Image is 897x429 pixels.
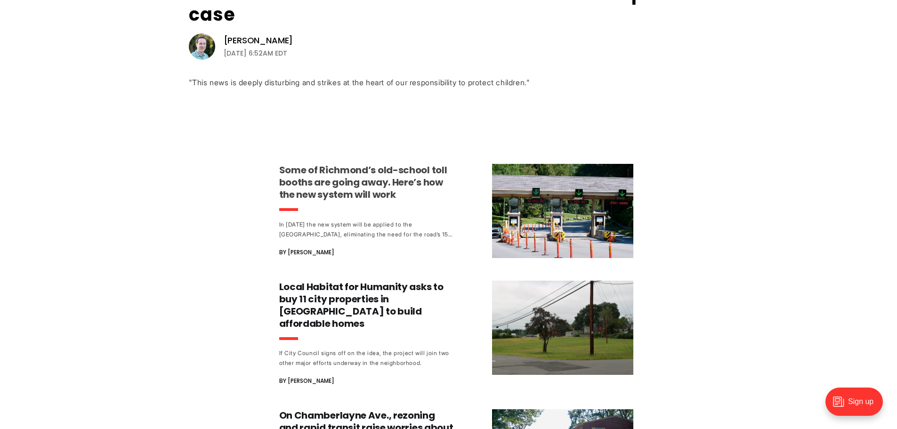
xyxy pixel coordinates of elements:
[279,281,633,387] a: Local Habitat for Humanity asks to buy 11 city properties in [GEOGRAPHIC_DATA] to build affordabl...
[279,348,454,368] div: If City Council signs off on the idea, the project will join two other major efforts underway in ...
[279,375,334,387] span: By [PERSON_NAME]
[224,48,287,59] time: [DATE] 6:52AM EDT
[279,247,334,258] span: By [PERSON_NAME]
[817,383,897,429] iframe: portal-trigger
[224,35,293,46] a: [PERSON_NAME]
[279,164,454,201] h3: Some of Richmond’s old-school toll booths are going away. Here’s how the new system will work
[279,219,454,239] div: In [DATE] the new system will be applied to the [GEOGRAPHIC_DATA], eliminating the need for the r...
[279,281,454,330] h3: Local Habitat for Humanity asks to buy 11 city properties in [GEOGRAPHIC_DATA] to build affordabl...
[492,281,633,375] img: Local Habitat for Humanity asks to buy 11 city properties in Northside to build affordable homes
[189,33,215,60] img: Michael Phillips
[492,164,633,258] img: Some of Richmond’s old-school toll booths are going away. Here’s how the new system will work
[189,78,709,88] div: "This news is deeply disturbing and strikes at the heart of our responsibility to protect children."
[279,164,633,258] a: Some of Richmond’s old-school toll booths are going away. Here’s how the new system will work In ...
